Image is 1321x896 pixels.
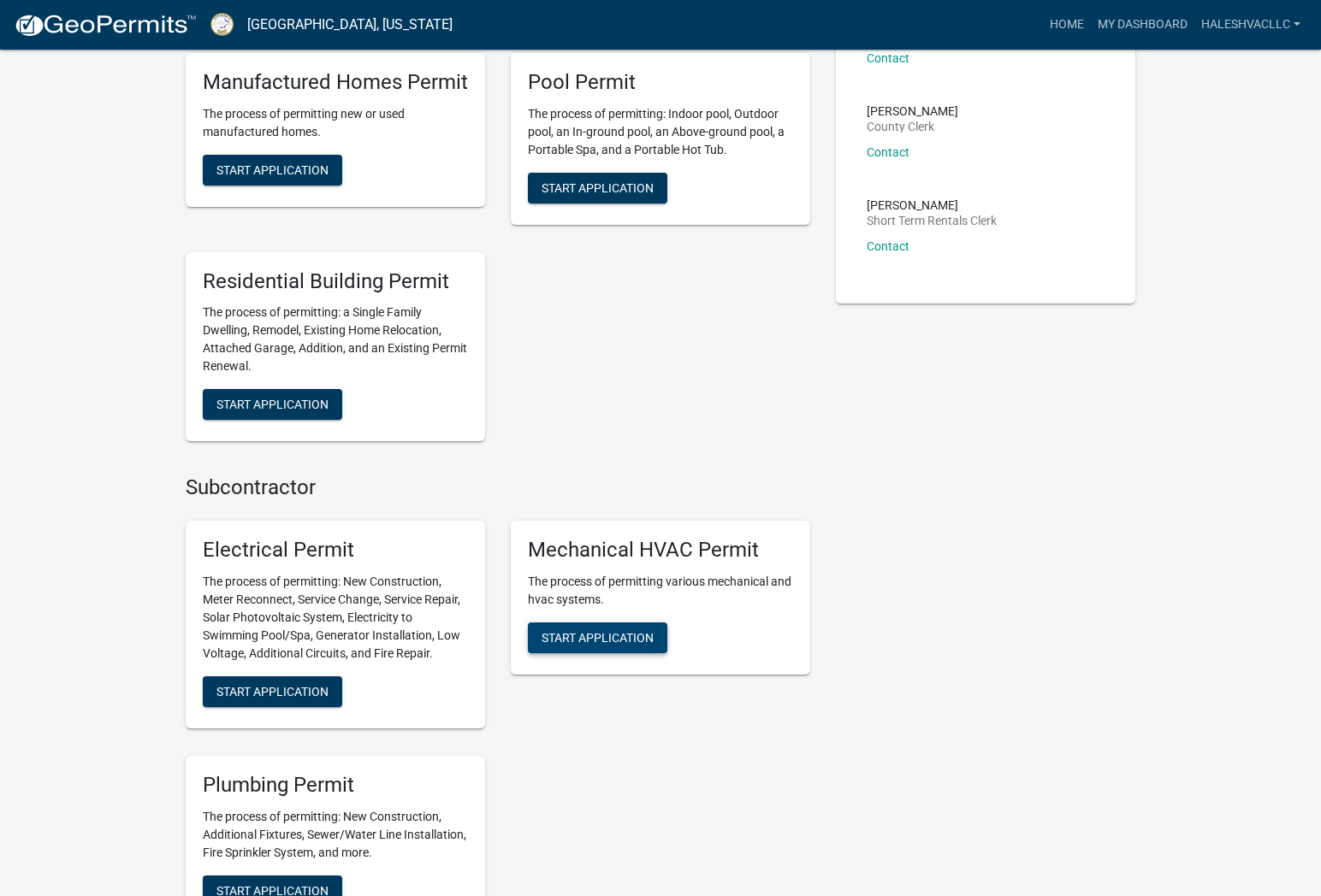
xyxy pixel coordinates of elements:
button: Start Application [528,173,667,203]
p: The process of permitting: a Single Family Dwelling, Remodel, Existing Home Relocation, Attached ... [203,304,468,375]
button: Start Application [203,676,342,707]
p: The process of permitting: New Construction, Additional Fixtures, Sewer/Water Line Installation, ... [203,808,468,862]
h5: Electrical Permit [203,538,468,563]
a: Haleshvacllc [1194,9,1307,41]
span: Start Application [216,685,329,699]
p: County Clerk [867,121,958,133]
p: The process of permitting: New Construction, Meter Reconnect, Service Change, Service Repair, Sol... [203,573,468,663]
h5: Pool Permit [528,70,793,95]
p: The process of permitting various mechanical and hvac systems. [528,573,793,609]
p: The process of permitting new or used manufactured homes. [203,105,468,141]
p: Short Term Rentals Clerk [867,215,997,227]
span: Start Application [216,398,329,411]
p: [PERSON_NAME] [867,199,997,211]
h5: Mechanical HVAC Permit [528,538,793,563]
a: Contact [867,239,909,253]
h5: Residential Building Permit [203,269,468,294]
a: [GEOGRAPHIC_DATA], [US_STATE] [247,10,453,39]
h5: Manufactured Homes Permit [203,70,468,95]
img: Putnam County, Georgia [210,13,234,36]
h5: Plumbing Permit [203,773,468,798]
button: Start Application [528,622,667,653]
a: Home [1043,9,1091,41]
span: Start Application [542,180,654,194]
a: My Dashboard [1091,9,1194,41]
span: Start Application [542,631,654,645]
p: The process of permitting: Indoor pool, Outdoor pool, an In-ground pool, an Above-ground pool, a ... [528,105,793,159]
a: Contact [867,145,909,159]
h4: Subcontractor [186,475,810,500]
span: Start Application [216,162,329,176]
a: Contact [867,51,909,65]
button: Start Application [203,389,342,420]
p: [PERSON_NAME] [867,105,958,117]
button: Start Application [203,155,342,186]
